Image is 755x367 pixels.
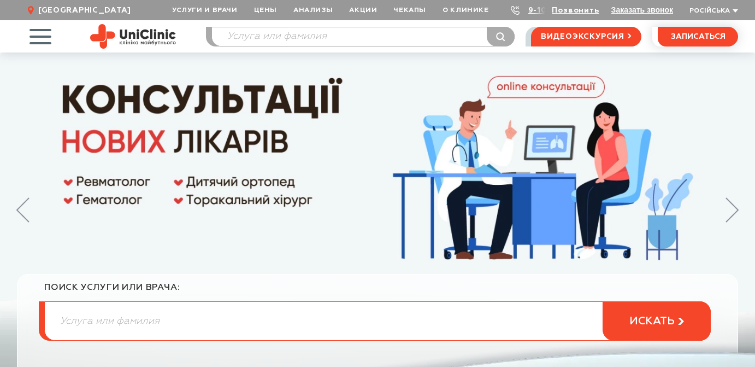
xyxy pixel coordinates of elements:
button: записаться [658,27,738,46]
img: Site [90,24,176,49]
a: 9-103 [528,7,552,14]
input: Услуга или фамилия [45,302,710,340]
span: [GEOGRAPHIC_DATA] [38,5,131,15]
span: Російська [689,8,730,14]
a: Позвонить [552,7,599,14]
button: Заказать звонок [611,5,673,14]
span: записаться [671,33,725,40]
button: искать [603,301,711,341]
div: поиск услуги или врача: [44,282,711,301]
input: Услуга или фамилия [212,27,514,46]
button: Російська [687,7,738,15]
span: искать [629,314,675,328]
a: видеоэкскурсия [531,27,641,46]
span: видеоэкскурсия [541,27,624,46]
